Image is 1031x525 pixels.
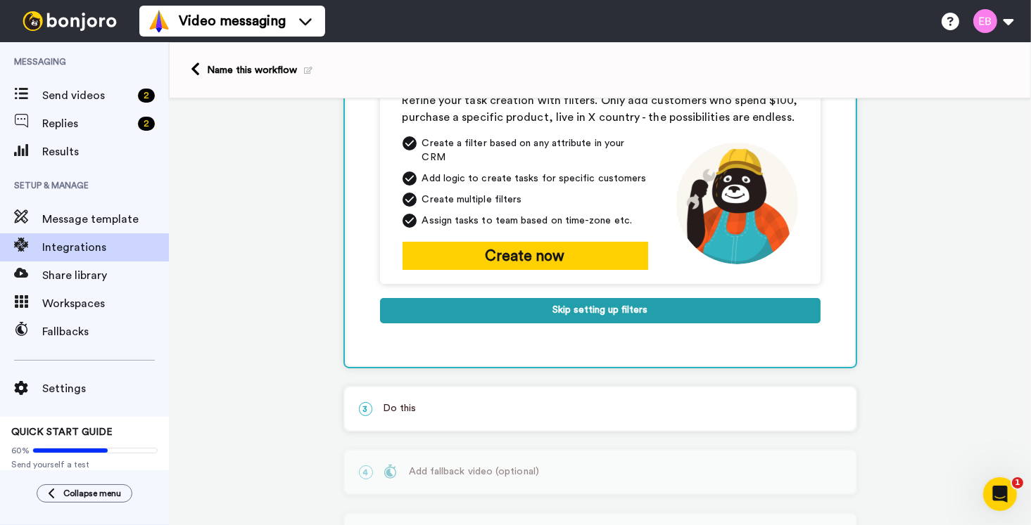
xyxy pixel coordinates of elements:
span: Settings [42,380,169,397]
div: 2 [138,89,155,103]
span: Integrations [42,239,169,256]
div: Name this workflow [207,63,312,77]
img: bj-logo-header-white.svg [17,11,122,31]
span: Fallbacks [42,323,169,340]
div: 2 [138,117,155,131]
button: Collapse menu [37,484,132,503]
span: Message template [42,211,169,228]
span: QUICK START GUIDE [11,427,113,437]
span: Results [42,143,169,160]
button: Create now [403,242,648,270]
div: 3Do this [343,386,857,432]
button: Skip setting up filters [380,298,821,323]
span: Collapse menu [63,488,121,499]
span: 1 [1012,477,1023,488]
div: Refine your task creation with filters. Only add customers who spend $100, purchase a specific pr... [403,92,798,126]
span: Create a filter based on any attribute in your CRM [422,136,648,164]
span: Create multiple filters [422,193,522,207]
iframe: Intercom live chat [983,477,1017,511]
span: 60% [11,445,30,456]
span: Send yourself a test [11,459,158,470]
span: Assign tasks to team based on time-zone etc. [422,214,633,228]
span: Share library [42,267,169,284]
p: Do this [359,401,842,416]
span: Add logic to create tasks for specific customers [422,171,647,186]
span: Send videos [42,87,132,104]
img: mechanic-joro.png [676,143,798,264]
span: 3 [359,402,372,416]
span: Video messaging [179,11,286,31]
span: Replies [42,115,132,132]
span: Workspaces [42,295,169,312]
img: vm-color.svg [148,10,170,32]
